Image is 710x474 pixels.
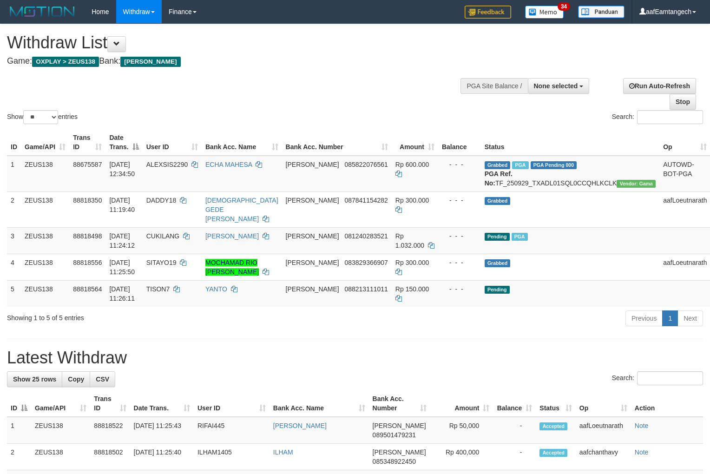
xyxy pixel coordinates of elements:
[392,129,438,156] th: Amount: activate to sort column ascending
[7,390,31,417] th: ID: activate to sort column descending
[442,196,477,205] div: - - -
[120,57,180,67] span: [PERSON_NAME]
[73,285,102,293] span: 88818564
[637,110,703,124] input: Search:
[525,6,564,19] img: Button%20Memo.svg
[68,375,84,383] span: Copy
[7,57,464,66] h4: Game: Bank:
[130,444,194,470] td: [DATE] 11:25:40
[7,156,21,192] td: 1
[90,444,130,470] td: 88818502
[109,197,135,213] span: [DATE] 11:19:40
[205,259,259,276] a: MOCHAMAD RIO [PERSON_NAME]
[62,371,90,387] a: Copy
[31,417,90,444] td: ZEUS138
[493,390,536,417] th: Balance: activate to sort column ascending
[631,390,703,417] th: Action
[7,417,31,444] td: 1
[21,156,69,192] td: ZEUS138
[677,310,703,326] a: Next
[32,57,99,67] span: OXPLAY > ZEUS138
[395,161,429,168] span: Rp 600.000
[442,160,477,169] div: - - -
[485,286,510,294] span: Pending
[373,431,416,439] span: Copy 089501479231 to clipboard
[202,129,282,156] th: Bank Acc. Name: activate to sort column ascending
[130,390,194,417] th: Date Trans.: activate to sort column ascending
[90,417,130,444] td: 88818522
[146,161,188,168] span: ALEXSIS2290
[31,390,90,417] th: Game/API: activate to sort column ascending
[21,227,69,254] td: ZEUS138
[442,258,477,267] div: - - -
[21,280,69,307] td: ZEUS138
[493,444,536,470] td: -
[73,197,102,204] span: 88818350
[576,390,631,417] th: Op: activate to sort column ascending
[205,285,227,293] a: YANTO
[485,197,511,205] span: Grabbed
[534,82,578,90] span: None selected
[96,375,109,383] span: CSV
[194,444,270,470] td: ILHAM1405
[442,231,477,241] div: - - -
[493,417,536,444] td: -
[7,444,31,470] td: 2
[485,170,513,187] b: PGA Ref. No:
[395,259,429,266] span: Rp 300.000
[442,284,477,294] div: - - -
[7,280,21,307] td: 5
[7,371,62,387] a: Show 25 rows
[7,110,78,124] label: Show entries
[286,259,339,266] span: [PERSON_NAME]
[531,161,577,169] span: PGA Pending
[558,2,570,11] span: 34
[612,371,703,385] label: Search:
[625,310,663,326] a: Previous
[7,129,21,156] th: ID
[109,232,135,249] span: [DATE] 11:24:12
[7,309,289,323] div: Showing 1 to 5 of 5 entries
[430,444,493,470] td: Rp 400,000
[73,161,102,168] span: 88675587
[31,444,90,470] td: ZEUS138
[7,227,21,254] td: 3
[539,422,567,430] span: Accepted
[109,285,135,302] span: [DATE] 11:26:11
[282,129,392,156] th: Bank Acc. Number: activate to sort column ascending
[69,129,105,156] th: Trans ID: activate to sort column ascending
[194,390,270,417] th: User ID: activate to sort column ascending
[21,129,69,156] th: Game/API: activate to sort column ascending
[485,161,511,169] span: Grabbed
[438,129,481,156] th: Balance
[146,259,177,266] span: SITAYO19
[286,232,339,240] span: [PERSON_NAME]
[344,161,388,168] span: Copy 085822076561 to clipboard
[465,6,511,19] img: Feedback.jpg
[617,180,656,188] span: Vendor URL: https://trx31.1velocity.biz
[576,417,631,444] td: aafLoeutnarath
[286,161,339,168] span: [PERSON_NAME]
[205,232,259,240] a: [PERSON_NAME]
[670,94,696,110] a: Stop
[286,197,339,204] span: [PERSON_NAME]
[13,375,56,383] span: Show 25 rows
[637,371,703,385] input: Search:
[344,259,388,266] span: Copy 083829366907 to clipboard
[460,78,527,94] div: PGA Site Balance /
[194,417,270,444] td: RIFAI445
[623,78,696,94] a: Run Auto-Refresh
[430,417,493,444] td: Rp 50,000
[481,156,660,192] td: TF_250929_TXADL01SQL0CCQHLKCLK
[7,254,21,280] td: 4
[143,129,202,156] th: User ID: activate to sort column ascending
[21,254,69,280] td: ZEUS138
[635,448,649,456] a: Note
[7,5,78,19] img: MOTION_logo.png
[662,310,678,326] a: 1
[344,232,388,240] span: Copy 081240283521 to clipboard
[205,197,278,223] a: [DEMOGRAPHIC_DATA] GEDE [PERSON_NAME]
[536,390,575,417] th: Status: activate to sort column ascending
[485,259,511,267] span: Grabbed
[73,232,102,240] span: 88818498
